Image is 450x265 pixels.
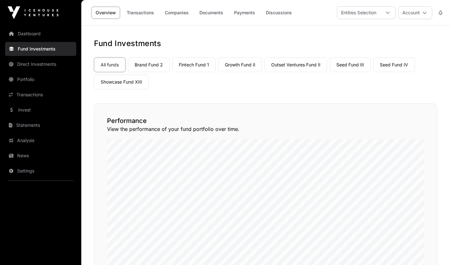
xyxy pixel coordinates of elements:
[5,164,76,178] a: Settings
[123,7,158,19] a: Transactions
[94,38,437,49] h1: Fund Investments
[218,58,262,72] a: Growth Fund II
[398,6,432,19] button: Account
[107,125,424,133] p: View the performance of your fund portfolio over time.
[172,58,216,72] a: Fintech Fund 1
[5,133,76,147] a: Analysis
[373,58,415,72] a: Seed Fund IV
[91,7,120,19] a: Overview
[107,116,424,125] h2: Performance
[5,103,76,117] a: Invest
[94,58,125,72] a: All funds
[330,58,371,72] a: Seed Fund III
[161,7,193,19] a: Companies
[418,234,450,265] iframe: Chat Widget
[5,72,76,86] a: Portfolio
[5,27,76,41] a: Dashboard
[128,58,170,72] a: Brand Fund 2
[265,58,327,72] a: Outset Ventures Fund II
[5,42,76,56] a: Fund Investments
[262,7,296,19] a: Discussions
[195,7,227,19] a: Documents
[94,75,149,89] a: Showcase Fund XIII
[5,149,76,163] a: News
[230,7,259,19] a: Payments
[337,7,380,19] div: Entities Selection
[5,88,76,102] a: Transactions
[5,118,76,132] a: Statements
[8,6,58,19] img: Icehouse Ventures Logo
[5,57,76,71] a: Direct Investments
